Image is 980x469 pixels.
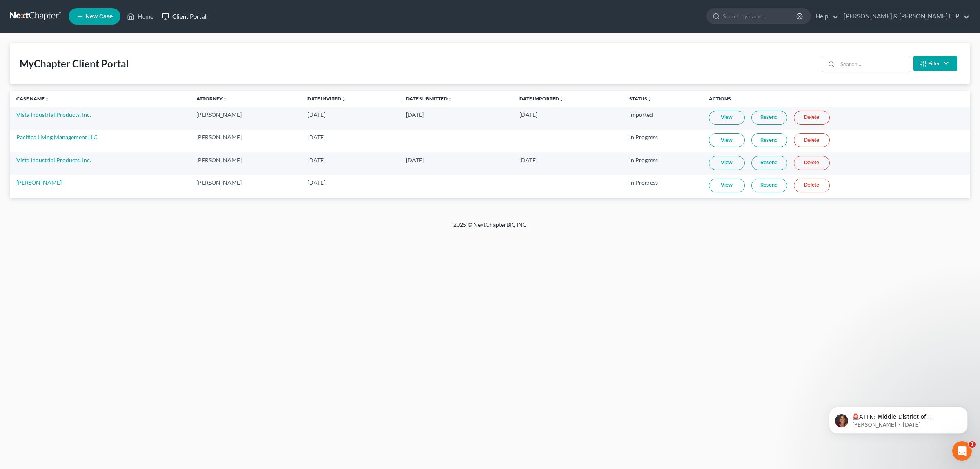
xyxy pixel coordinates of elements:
td: [PERSON_NAME] [190,130,301,152]
a: [PERSON_NAME] & [PERSON_NAME] LLP [840,9,970,24]
i: unfold_more [223,97,227,102]
a: View [709,111,745,125]
th: Actions [702,91,970,107]
a: Delete [794,133,830,147]
i: unfold_more [647,97,652,102]
span: New Case [85,13,113,20]
a: Case Nameunfold_more [16,96,49,102]
td: [PERSON_NAME] [190,152,301,175]
a: Resend [751,111,787,125]
i: unfold_more [559,97,564,102]
i: unfold_more [45,97,49,102]
a: View [709,156,745,170]
a: View [709,133,745,147]
td: In Progress [623,130,702,152]
i: unfold_more [341,97,346,102]
a: Date Importedunfold_more [519,96,564,102]
iframe: Intercom live chat [952,441,972,461]
span: [DATE] [519,111,537,118]
i: unfold_more [448,97,452,102]
a: Client Portal [158,9,211,24]
a: Vista Industrial Products, Inc. [16,111,91,118]
td: In Progress [623,152,702,175]
a: Attorneyunfold_more [196,96,227,102]
a: Statusunfold_more [629,96,652,102]
a: Date Submittedunfold_more [406,96,452,102]
span: [DATE] [406,156,424,163]
span: [DATE] [406,111,424,118]
a: Delete [794,156,830,170]
td: Imported [623,107,702,130]
a: [PERSON_NAME] [16,179,62,186]
input: Search by name... [723,9,797,24]
a: Home [123,9,158,24]
iframe: Intercom notifications message [817,390,980,447]
td: [PERSON_NAME] [190,107,301,130]
span: 1 [969,441,976,448]
div: 2025 © NextChapterBK, INC [257,221,723,235]
a: Vista Industrial Products, Inc. [16,156,91,163]
td: [PERSON_NAME] [190,175,301,197]
a: Resend [751,179,787,192]
a: Resend [751,156,787,170]
a: Resend [751,133,787,147]
span: [DATE] [307,156,325,163]
div: MyChapter Client Portal [20,57,129,70]
span: [DATE] [519,156,537,163]
input: Search... [837,56,910,72]
a: Help [811,9,839,24]
a: Date Invitedunfold_more [307,96,346,102]
button: Filter [913,56,957,71]
a: View [709,179,745,192]
td: In Progress [623,175,702,197]
span: [DATE] [307,111,325,118]
a: Delete [794,111,830,125]
a: Pacifica Living Management LLC [16,134,98,141]
span: [DATE] [307,134,325,141]
span: [DATE] [307,179,325,186]
a: Delete [794,179,830,192]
